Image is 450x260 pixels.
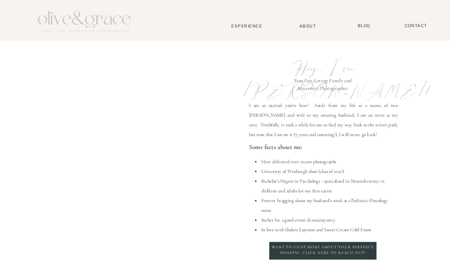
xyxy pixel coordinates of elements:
[222,23,271,28] a: Experience
[296,23,319,28] a: About
[261,166,398,176] li: University of Pittsburgh alum (class of 2012!)
[355,23,373,28] a: BLOG
[261,225,398,234] li: In love with Shaken Espresso and Sweet Cream Cold Foam
[261,176,398,196] li: Bachelor's Degree in Psychology - specialized in Neurodiversity in children and adults for my fir...
[401,23,431,28] a: Contact
[261,215,398,225] li: Sucker for a good crime drama/mystery
[249,141,399,153] p: Some facts about me:
[249,100,398,139] p: I am so excited you're here! Aside from my life as a mama of two [PERSON_NAME] and wife to my ama...
[261,196,398,215] li: Forever bragging about my husband's work as a Pediatric Oncology nurse
[261,157,398,166] li: Have delivered over 10,000 photographs
[242,57,405,81] p: Hey, I'm [PERSON_NAME]!
[271,245,375,258] a: Want to chat more about your perffect session? Click here to reach out!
